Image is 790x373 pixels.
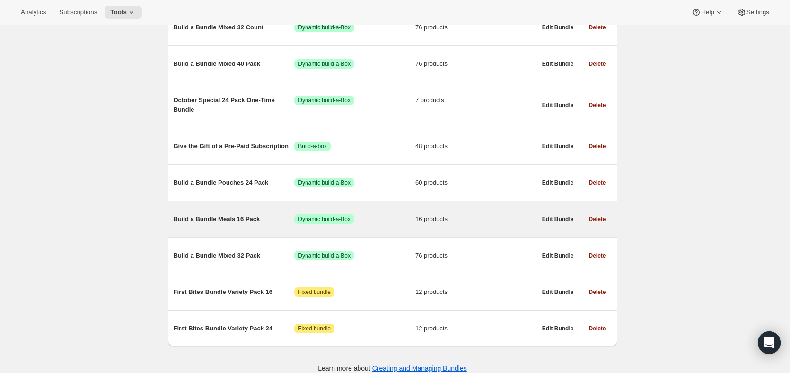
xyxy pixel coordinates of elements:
span: Edit Bundle [542,60,574,68]
span: Delete [588,60,606,68]
span: Edit Bundle [542,179,574,186]
span: Delete [588,252,606,259]
button: Edit Bundle [536,322,579,335]
span: Build a Bundle Mixed 32 Pack [174,251,295,260]
span: Edit Bundle [542,325,574,332]
span: 76 products [415,23,536,32]
span: First Bites Bundle Variety Pack 16 [174,287,295,297]
span: Tools [110,9,127,16]
span: Build-a-box [298,142,327,150]
span: Dynamic build-a-Box [298,60,351,68]
button: Help [686,6,729,19]
button: Analytics [15,6,52,19]
span: Edit Bundle [542,252,574,259]
button: Edit Bundle [536,21,579,34]
span: 7 products [415,96,536,105]
span: Edit Bundle [542,215,574,223]
span: 76 products [415,251,536,260]
p: Learn more about [318,364,466,373]
span: Edit Bundle [542,288,574,296]
span: Build a Bundle Mixed 32 Count [174,23,295,32]
span: Edit Bundle [542,142,574,150]
span: Build a Bundle Pouches 24 Pack [174,178,295,187]
span: Edit Bundle [542,101,574,109]
span: Delete [588,288,606,296]
span: Dynamic build-a-Box [298,215,351,223]
button: Delete [583,249,611,262]
button: Edit Bundle [536,57,579,71]
span: October Special 24 Pack One-Time Bundle [174,96,295,115]
span: Build a Bundle Mixed 40 Pack [174,59,295,69]
span: Delete [588,179,606,186]
button: Delete [583,98,611,112]
span: Delete [588,325,606,332]
span: Build a Bundle Meals 16 Pack [174,214,295,224]
button: Delete [583,57,611,71]
button: Delete [583,322,611,335]
span: Dynamic build-a-Box [298,252,351,259]
span: 76 products [415,59,536,69]
button: Edit Bundle [536,140,579,153]
span: Delete [588,215,606,223]
span: 48 products [415,142,536,151]
span: Subscriptions [59,9,97,16]
button: Tools [105,6,142,19]
span: First Bites Bundle Variety Pack 24 [174,324,295,333]
span: Help [701,9,714,16]
span: Analytics [21,9,46,16]
a: Creating and Managing Bundles [372,364,467,372]
span: 16 products [415,214,536,224]
button: Edit Bundle [536,249,579,262]
span: Delete [588,24,606,31]
span: Dynamic build-a-Box [298,179,351,186]
button: Edit Bundle [536,285,579,299]
span: Settings [746,9,769,16]
span: Delete [588,101,606,109]
span: Edit Bundle [542,24,574,31]
span: Fixed bundle [298,288,331,296]
button: Delete [583,176,611,189]
button: Edit Bundle [536,176,579,189]
button: Settings [731,6,775,19]
button: Delete [583,285,611,299]
button: Edit Bundle [536,213,579,226]
span: Delete [588,142,606,150]
button: Delete [583,21,611,34]
button: Delete [583,213,611,226]
span: 12 products [415,324,536,333]
div: Open Intercom Messenger [758,331,781,354]
span: Dynamic build-a-Box [298,97,351,104]
button: Edit Bundle [536,98,579,112]
span: 60 products [415,178,536,187]
button: Subscriptions [53,6,103,19]
span: Give the Gift of a Pre-Paid Subscription [174,142,295,151]
button: Delete [583,140,611,153]
span: Dynamic build-a-Box [298,24,351,31]
span: 12 products [415,287,536,297]
span: Fixed bundle [298,325,331,332]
